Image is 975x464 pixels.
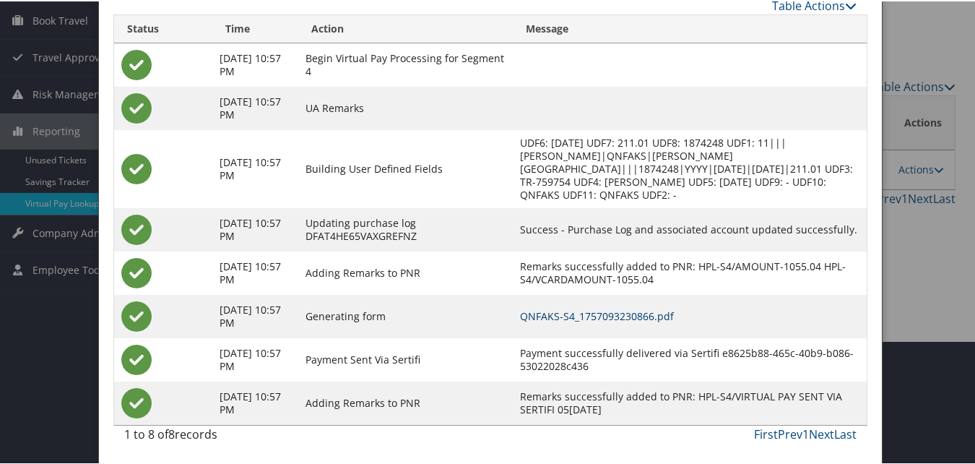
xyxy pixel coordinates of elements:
[298,250,512,293] td: Adding Remarks to PNR
[298,207,512,250] td: Updating purchase log DFAT4HE65VAXGREFNZ
[513,380,867,424] td: Remarks successfully added to PNR: HPL-S4/VIRTUAL PAY SENT VIA SERTIFI 05[DATE]
[520,308,674,322] a: QNFAKS-S4_1757093230866.pdf
[124,424,291,449] div: 1 to 8 of records
[212,293,298,337] td: [DATE] 10:57 PM
[212,380,298,424] td: [DATE] 10:57 PM
[513,250,867,293] td: Remarks successfully added to PNR: HPL-S4/AMOUNT-1055.04 HPL-S4/VCARDAMOUNT-1055.04
[809,425,834,441] a: Next
[754,425,778,441] a: First
[212,14,298,42] th: Time: activate to sort column ascending
[114,14,212,42] th: Status: activate to sort column ascending
[212,250,298,293] td: [DATE] 10:57 PM
[298,42,512,85] td: Begin Virtual Pay Processing for Segment 4
[513,14,867,42] th: Message: activate to sort column ascending
[298,85,512,129] td: UA Remarks
[298,14,512,42] th: Action: activate to sort column ascending
[298,129,512,207] td: Building User Defined Fields
[513,129,867,207] td: UDF6: [DATE] UDF7: 211.01 UDF8: 1874248 UDF1: 11|||[PERSON_NAME]|QNFAKS|[PERSON_NAME][GEOGRAPHIC_...
[212,129,298,207] td: [DATE] 10:57 PM
[778,425,802,441] a: Prev
[298,293,512,337] td: Generating form
[834,425,857,441] a: Last
[168,425,175,441] span: 8
[298,380,512,424] td: Adding Remarks to PNR
[212,85,298,129] td: [DATE] 10:57 PM
[212,337,298,380] td: [DATE] 10:57 PM
[802,425,809,441] a: 1
[212,207,298,250] td: [DATE] 10:57 PM
[513,207,867,250] td: Success - Purchase Log and associated account updated successfully.
[212,42,298,85] td: [DATE] 10:57 PM
[298,337,512,380] td: Payment Sent Via Sertifi
[513,337,867,380] td: Payment successfully delivered via Sertifi e8625b88-465c-40b9-b086-53022028c436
